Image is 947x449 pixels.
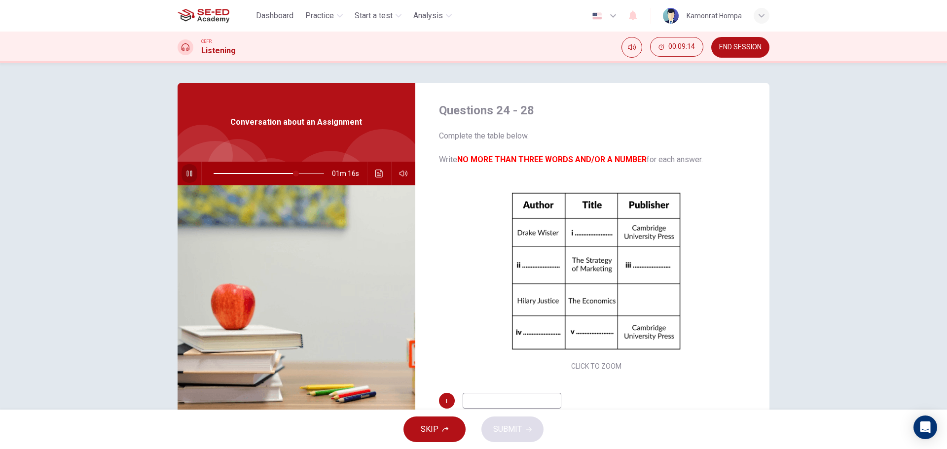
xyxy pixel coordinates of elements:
div: Mute [621,37,642,58]
img: SE-ED Academy logo [178,6,229,26]
span: Analysis [413,10,443,22]
span: i [446,397,447,404]
div: Hide [650,37,703,58]
span: Dashboard [256,10,293,22]
button: SKIP [403,416,466,442]
h4: Questions 24 - 28 [439,103,754,118]
div: Open Intercom Messenger [913,415,937,439]
span: Practice [305,10,334,22]
button: 00:09:14 [650,37,703,57]
a: SE-ED Academy logo [178,6,252,26]
button: Analysis [409,7,456,25]
img: Profile picture [663,8,679,24]
div: Kamonrat Hompa [687,10,742,22]
img: en [591,12,603,20]
span: Start a test [355,10,393,22]
span: END SESSION [719,43,762,51]
img: Conversation about an Assignment [178,185,415,425]
b: NO MORE THAN THREE WORDS AND/OR A NUMBER [457,155,647,164]
button: Dashboard [252,7,297,25]
button: Click to see the audio transcription [371,162,387,185]
span: CEFR [201,38,212,45]
button: Start a test [351,7,405,25]
button: Practice [301,7,347,25]
span: 01m 16s [332,162,367,185]
button: END SESSION [711,37,769,58]
span: Conversation about an Assignment [230,116,362,128]
span: SKIP [421,422,438,436]
h1: Listening [201,45,236,57]
span: Complete the table below. Write for each answer. [439,130,754,166]
span: 00:09:14 [668,43,695,51]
